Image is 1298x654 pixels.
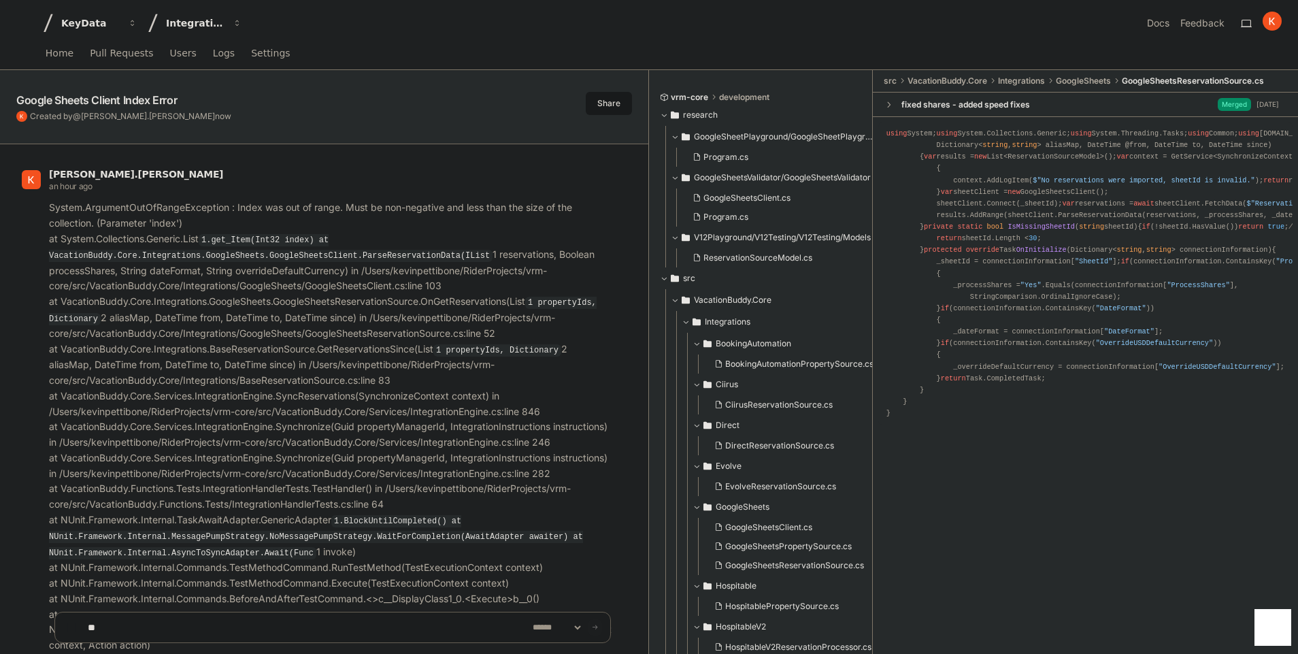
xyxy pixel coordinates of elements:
span: "SheetId" [1075,257,1112,265]
span: GoogleSheetsClient.cs [703,193,791,203]
span: DirectReservationSource.cs [725,440,834,451]
a: Pull Requests [90,38,153,69]
span: @ [73,111,81,121]
button: research [660,104,863,126]
span: using [886,129,908,137]
button: GoogleSheetsPropertySource.cs [709,537,873,556]
span: Task ( ) [924,246,1271,254]
span: Settings [251,49,290,57]
svg: Directory [671,270,679,287]
button: Program.cs [687,148,865,167]
span: development [719,92,769,103]
code: 1.BlockUntilCompleted() at NUnit.Framework.Internal.MessagePumpStrategy.NoMessagePumpStrategy.Wai... [49,515,583,559]
button: V12Playground/V12Testing/V12Testing/Models [671,227,873,248]
div: Integrations [166,16,224,30]
span: GoogleSheetsValidator/GoogleSheetsValidator [694,172,871,183]
span: return [937,234,962,242]
span: Created by [30,111,231,122]
span: GoogleSheetsPropertySource.cs [725,541,852,552]
span: Merged [1218,98,1251,111]
a: Settings [251,38,290,69]
svg: Directory [682,229,690,246]
span: bool [987,223,1004,231]
span: GoogleSheets [1056,76,1111,86]
span: [PERSON_NAME].[PERSON_NAME] [49,169,223,180]
span: Users [170,49,197,57]
span: [PERSON_NAME].[PERSON_NAME] [81,111,215,121]
span: BookingAutomationPropertySource.cs [725,359,873,370]
span: Pull Requests [90,49,153,57]
span: V12Playground/V12Testing/V12Testing/Models [694,232,871,243]
svg: Directory [703,376,712,393]
span: ReservationSourceModel.cs [703,252,812,263]
button: KeyData [56,11,143,35]
span: if [941,304,949,312]
button: Hospitable [693,575,882,597]
button: EvolveReservationSource.cs [709,477,873,496]
span: GoogleSheetPlayground/GoogleSheetPlayground [694,131,873,142]
span: src [884,76,897,86]
button: GoogleSheets [693,496,882,518]
span: string [982,141,1008,149]
button: GoogleSheetsReservationSource.cs [709,556,873,575]
span: true [1267,223,1284,231]
svg: Directory [682,292,690,308]
span: GoogleSheetsReservationSource.cs [725,560,864,571]
app-text-character-animate: Google Sheets Client Index Error [16,93,177,107]
span: string [1146,246,1171,254]
svg: Directory [671,107,679,123]
span: now [215,111,231,121]
span: new [974,152,986,161]
span: an hour ago [49,181,93,191]
span: Logs [213,49,235,57]
span: "DateFormat" [1096,304,1146,312]
span: research [683,110,718,120]
button: Feedback [1180,16,1225,30]
span: Hospitable [716,581,756,591]
span: override [966,246,999,254]
iframe: Open customer support [1254,609,1291,646]
span: 30 [1029,234,1037,242]
span: Program.cs [703,212,748,223]
button: Direct [693,414,882,436]
span: string [1079,223,1104,231]
span: VacationBuddy.Core [908,76,987,86]
button: Program.cs [687,208,865,227]
code: 1.get_Item(Int32 index) at VacationBuddy.Core.Integrations.GoogleSheets.GoogleSheetsClient.ParseR... [49,234,493,263]
span: var [924,152,936,161]
span: return [1263,176,1288,184]
img: ACg8ocIbWnoeuFAZO6P8IhH7mAy02rMqzmXt2JPyLMfuqhGmNXlzFA=s96-c [16,111,27,122]
span: "ProcessShares" [1167,281,1229,289]
img: ACg8ocIbWnoeuFAZO6P8IhH7mAy02rMqzmXt2JPyLMfuqhGmNXlzFA=s96-c [22,170,41,189]
button: GoogleSheetPlayground/GoogleSheetPlayground [671,126,873,148]
span: var [941,188,953,196]
span: src [683,273,695,284]
svg: Directory [682,129,690,145]
div: fixed shares - added speed fixes [901,99,1030,110]
span: IsMissingSheetId [1008,223,1075,231]
span: BookingAutomation [716,338,791,349]
svg: Directory [703,458,712,474]
span: Home [46,49,73,57]
span: if [941,339,949,347]
span: if [1121,257,1129,265]
button: CiirusReservationSource.cs [709,395,873,414]
button: Ciirus [693,374,882,395]
span: using [1071,129,1092,137]
span: return [941,374,966,382]
span: new [1008,188,1020,196]
svg: Directory [703,499,712,515]
span: GoogleSheets [716,502,769,512]
code: 1 propertyIds, Dictionary [433,344,561,357]
span: EvolveReservationSource.cs [725,481,836,492]
span: return [1238,223,1263,231]
svg: Directory [693,314,701,330]
span: Evolve [716,461,742,472]
span: Direct [716,420,739,431]
span: VacationBuddy.Core [694,295,771,306]
button: Integrations [682,311,882,333]
div: [DATE] [1257,99,1279,110]
span: Dictionary< , > connectionInformation [1071,246,1268,254]
span: "Yes" [1020,281,1042,289]
a: Docs [1147,16,1169,30]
